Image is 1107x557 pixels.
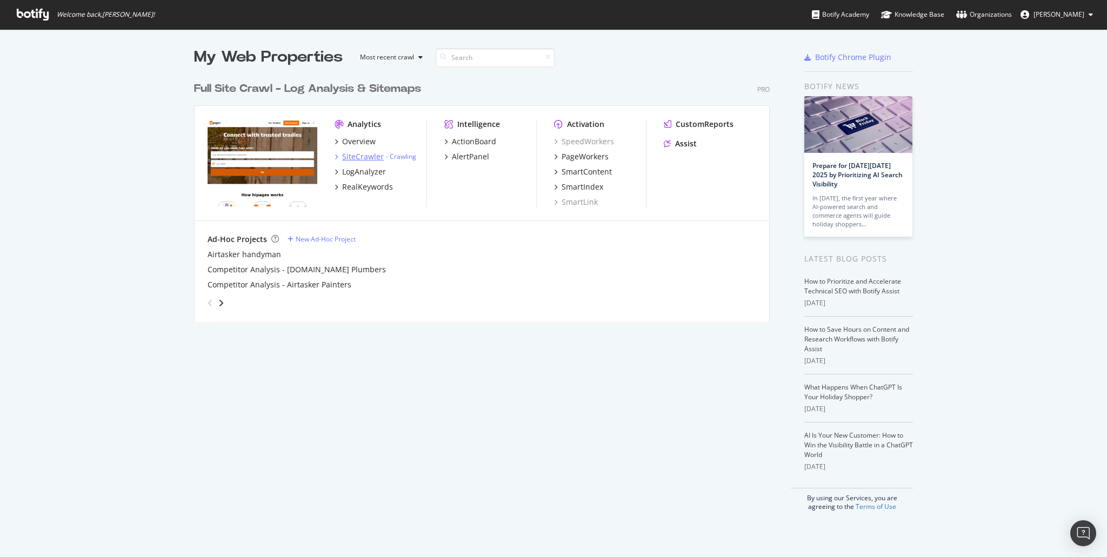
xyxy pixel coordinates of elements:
[452,151,489,162] div: AlertPanel
[856,502,896,511] a: Terms of Use
[335,166,386,177] a: LogAnalyzer
[675,138,697,149] div: Assist
[804,52,891,63] a: Botify Chrome Plugin
[804,325,909,353] a: How to Save Hours on Content and Research Workflows with Botify Assist
[457,119,500,130] div: Intelligence
[1033,10,1084,19] span: Winnie Ye
[194,46,343,68] div: My Web Properties
[335,182,393,192] a: RealKeywords
[562,182,603,192] div: SmartIndex
[194,81,421,97] div: Full Site Crawl - Log Analysis & Sitemaps
[676,119,733,130] div: CustomReports
[194,68,778,322] div: grid
[664,119,733,130] a: CustomReports
[804,431,913,459] a: AI Is Your New Customer: How to Win the Visibility Battle in a ChatGPT World
[208,234,267,245] div: Ad-Hoc Projects
[791,488,913,511] div: By using our Services, you are agreeing to the
[208,279,351,290] a: Competitor Analysis - Airtasker Painters
[348,119,381,130] div: Analytics
[562,166,612,177] div: SmartContent
[452,136,496,147] div: ActionBoard
[1070,520,1096,546] div: Open Intercom Messenger
[1012,6,1102,23] button: [PERSON_NAME]
[342,182,393,192] div: RealKeywords
[208,249,281,260] a: Airtasker handyman
[351,49,427,66] button: Most recent crawl
[554,136,614,147] a: SpeedWorkers
[881,9,944,20] div: Knowledge Base
[804,96,912,153] img: Prepare for Black Friday 2025 by Prioritizing AI Search Visibility
[956,9,1012,20] div: Organizations
[567,119,604,130] div: Activation
[342,166,386,177] div: LogAnalyzer
[815,52,891,63] div: Botify Chrome Plugin
[436,48,555,67] input: Search
[335,151,416,162] a: SiteCrawler- Crawling
[390,152,416,161] a: Crawling
[554,197,598,207] a: SmartLink
[360,54,414,61] div: Most recent crawl
[554,182,603,192] a: SmartIndex
[804,277,901,296] a: How to Prioritize and Accelerate Technical SEO with Botify Assist
[804,382,902,401] a: What Happens When ChatGPT Is Your Holiday Shopper?
[217,298,225,308] div: angle-right
[386,152,416,161] div: -
[342,136,376,147] div: Overview
[554,151,609,162] a: PageWorkers
[804,462,913,472] div: [DATE]
[335,136,376,147] a: Overview
[203,294,217,312] div: angle-left
[342,151,384,162] div: SiteCrawler
[208,119,317,206] img: hipages.com.au
[57,10,155,19] span: Welcome back, [PERSON_NAME] !
[208,264,386,275] a: Competitor Analysis - [DOMAIN_NAME] Plumbers
[804,404,913,414] div: [DATE]
[804,253,913,265] div: Latest Blog Posts
[812,9,869,20] div: Botify Academy
[444,136,496,147] a: ActionBoard
[804,80,913,92] div: Botify news
[812,194,904,229] div: In [DATE], the first year where AI-powered search and commerce agents will guide holiday shoppers…
[296,234,356,244] div: New Ad-Hoc Project
[664,138,697,149] a: Assist
[757,85,770,94] div: Pro
[804,356,913,366] div: [DATE]
[812,161,903,189] a: Prepare for [DATE][DATE] 2025 by Prioritizing AI Search Visibility
[194,81,425,97] a: Full Site Crawl - Log Analysis & Sitemaps
[554,166,612,177] a: SmartContent
[288,234,356,244] a: New Ad-Hoc Project
[562,151,609,162] div: PageWorkers
[804,298,913,308] div: [DATE]
[444,151,489,162] a: AlertPanel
